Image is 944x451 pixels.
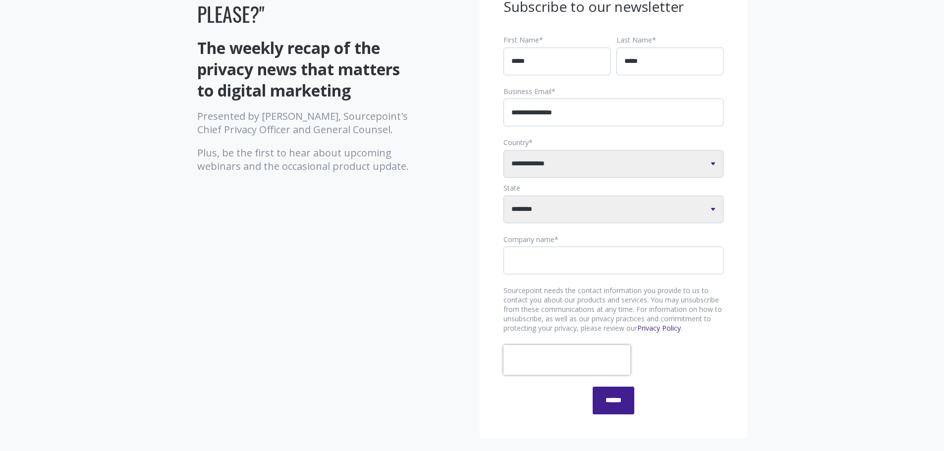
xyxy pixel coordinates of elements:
a: Privacy Policy [637,323,681,333]
span: Company name [503,235,555,244]
p: Presented by [PERSON_NAME], Sourcepoint's Chief Privacy Officer and General Counsel. [197,109,418,136]
span: State [503,183,520,193]
span: Country [503,138,529,147]
p: Plus, be the first to hear about upcoming webinars and the occasional product update. [197,146,418,173]
span: Last Name [616,35,652,45]
strong: The weekly recap of the privacy news that matters to digital marketing [197,37,400,101]
iframe: reCAPTCHA [503,345,630,375]
span: Business Email [503,87,552,96]
span: First Name [503,35,539,45]
p: Sourcepoint needs the contact information you provide to us to contact you about our products and... [503,286,723,333]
